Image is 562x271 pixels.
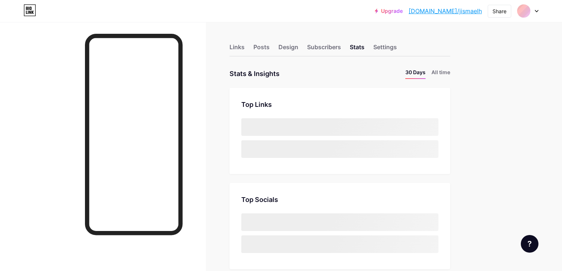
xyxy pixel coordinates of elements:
[253,43,270,56] div: Posts
[241,195,438,205] div: Top Socials
[307,43,341,56] div: Subscribers
[409,7,482,15] a: [DOMAIN_NAME]/jismaelh
[492,7,506,15] div: Share
[230,68,280,79] div: Stats & Insights
[241,100,438,109] div: Top Links
[230,43,245,56] div: Links
[373,43,397,56] div: Settings
[405,68,426,79] li: 30 Days
[431,68,450,79] li: All time
[375,8,403,14] a: Upgrade
[278,43,298,56] div: Design
[350,43,364,56] div: Stats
